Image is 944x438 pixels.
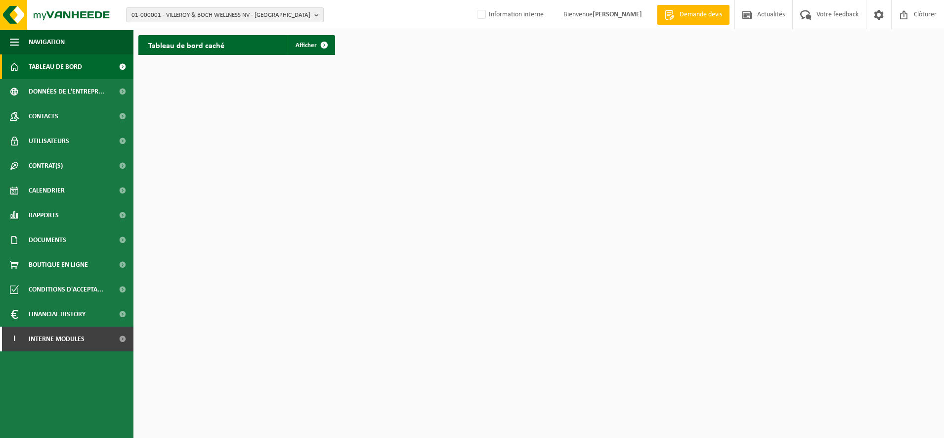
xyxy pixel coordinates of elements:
[29,302,86,327] span: Financial History
[126,7,324,22] button: 01-000001 - VILLEROY & BOCH WELLNESS NV - [GEOGRAPHIC_DATA]
[677,10,725,20] span: Demande devis
[29,327,85,351] span: Interne modules
[29,104,58,129] span: Contacts
[296,42,317,49] span: Afficher
[288,35,334,55] a: Afficher
[29,277,103,302] span: Conditions d'accepta...
[29,153,63,178] span: Contrat(s)
[29,178,65,203] span: Calendrier
[593,11,642,18] strong: [PERSON_NAME]
[657,5,729,25] a: Demande devis
[138,35,234,54] h2: Tableau de bord caché
[29,228,66,252] span: Documents
[29,79,104,104] span: Données de l'entrepr...
[131,8,310,23] span: 01-000001 - VILLEROY & BOCH WELLNESS NV - [GEOGRAPHIC_DATA]
[29,129,69,153] span: Utilisateurs
[29,54,82,79] span: Tableau de bord
[475,7,544,22] label: Information interne
[29,252,88,277] span: Boutique en ligne
[10,327,19,351] span: I
[29,30,65,54] span: Navigation
[29,203,59,228] span: Rapports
